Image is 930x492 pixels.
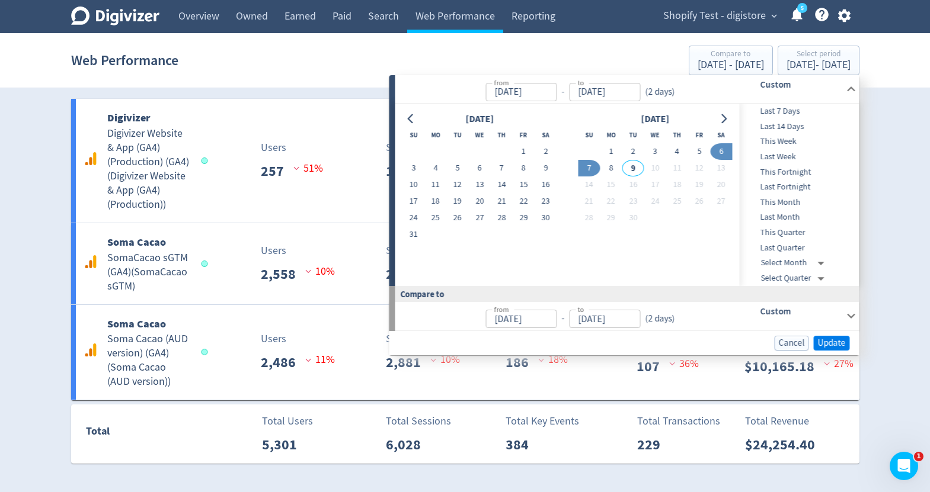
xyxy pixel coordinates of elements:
[389,286,859,302] div: Compare to
[740,211,857,224] span: Last Month
[386,140,426,156] p: Sessions
[84,343,98,357] svg: Google Analytics
[201,157,211,164] span: Data last synced: 8 Sep 2025, 10:16pm (AEST)
[71,41,178,79] h1: Web Performance
[710,176,732,193] button: 20
[760,78,841,92] h6: Custom
[446,127,468,143] th: Tuesday
[740,225,857,240] div: This Quarter
[513,160,535,176] button: 8
[637,111,673,127] div: [DATE]
[386,160,418,182] p: 197
[430,352,460,368] p: 10 %
[386,413,451,429] p: Total Sessions
[107,317,166,331] b: Soma Cacao
[740,181,857,194] span: Last Fortnight
[107,332,190,389] h5: Soma Cacao (AUD version) (GA4) ( Soma Cacao (AUD version) )
[740,166,857,179] span: This Fortnight
[261,140,286,156] p: Users
[637,413,720,429] p: Total Transactions
[688,143,710,160] button: 5
[698,60,764,70] div: [DATE] - [DATE]
[293,160,323,176] p: 51 %
[395,302,859,330] div: from-to(2 days)Custom
[688,193,710,210] button: 26
[491,210,513,226] button: 28
[84,255,98,269] svg: Google Analytics
[71,223,859,304] a: Soma CacaoSomaCacao sGTM (GA4)(SomaCacao sGTM)Users2,558 10%Sessions2,950 8%Key Events198 14%Tran...
[778,46,859,75] button: Select period[DATE]- [DATE]
[740,195,857,210] div: This Month
[446,176,468,193] button: 12
[715,111,732,127] button: Go to next month
[262,413,313,429] p: Total Users
[644,143,666,160] button: 3
[600,176,622,193] button: 15
[779,339,805,348] span: Cancel
[402,193,424,210] button: 17
[745,434,824,455] p: $24,254.40
[814,336,850,350] button: Update
[535,143,557,160] button: 2
[622,143,644,160] button: 2
[469,127,491,143] th: Wednesday
[261,263,305,285] p: 2,558
[600,143,622,160] button: 1
[84,152,98,166] svg: Google Analytics
[107,111,151,125] b: Digivizer
[688,160,710,176] button: 12
[491,127,513,143] th: Thursday
[787,50,851,60] div: Select period
[557,85,569,99] div: -
[424,176,446,193] button: 11
[644,193,666,210] button: 24
[469,210,491,226] button: 27
[469,193,491,210] button: 20
[261,352,305,373] p: 2,486
[513,143,535,160] button: 1
[600,160,622,176] button: 8
[740,196,857,209] span: This Month
[386,331,426,347] p: Sessions
[305,263,335,279] p: 10 %
[107,127,190,212] h5: Digivizer Website & App (GA4) (Production) (GA4) ( Digivizer Website & App (GA4) (Production) )
[424,193,446,210] button: 18
[740,165,857,180] div: This Fortnight
[769,11,779,21] span: expand_more
[386,243,426,259] p: Sessions
[107,251,190,294] h5: SomaCacao sGTM (GA4) ( SomaCacao sGTM )
[402,226,424,243] button: 31
[914,452,923,461] span: 1
[491,176,513,193] button: 14
[557,312,569,326] div: -
[506,352,538,373] p: 186
[424,127,446,143] th: Monday
[744,356,824,377] p: $10,165.18
[740,150,857,163] span: Last Week
[775,336,809,350] button: Cancel
[578,193,600,210] button: 21
[261,160,293,182] p: 257
[506,434,538,455] p: 384
[740,119,857,134] div: Last 14 Days
[640,312,675,326] div: ( 2 days )
[402,176,424,193] button: 10
[824,356,854,372] p: 27 %
[890,452,918,480] iframe: Intercom live chat
[469,160,491,176] button: 6
[494,78,509,88] label: from
[600,193,622,210] button: 22
[688,127,710,143] th: Friday
[622,127,644,143] th: Tuesday
[740,226,857,239] span: This Quarter
[513,127,535,143] th: Friday
[577,304,584,314] label: to
[535,127,557,143] th: Saturday
[637,356,669,377] p: 107
[710,160,732,176] button: 13
[740,135,857,148] span: This Week
[424,160,446,176] button: 4
[513,193,535,210] button: 22
[261,331,286,347] p: Users
[513,176,535,193] button: 15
